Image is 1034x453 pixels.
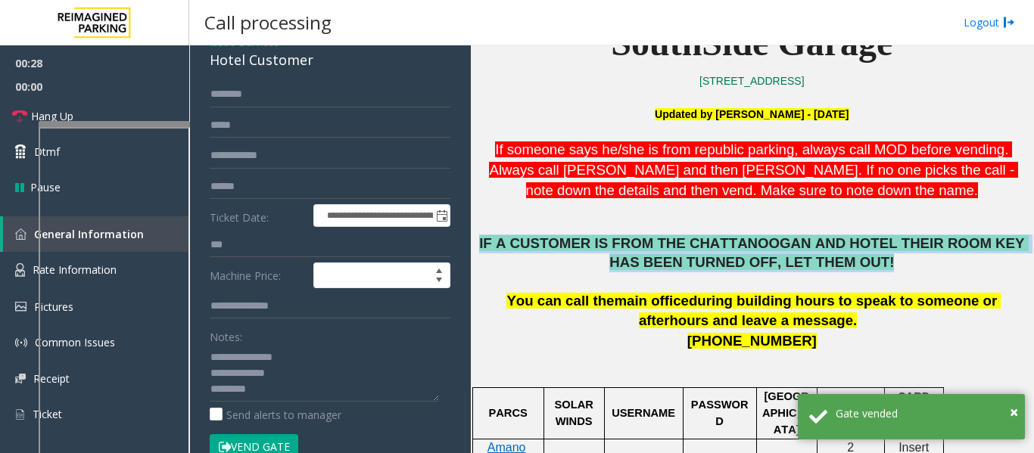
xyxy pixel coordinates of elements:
[691,399,749,427] span: PASSWORD
[197,4,339,41] h3: Call processing
[33,407,62,421] span: Ticket
[33,371,70,386] span: Receipt
[892,390,936,436] span: CARD INSERTION
[428,275,450,287] span: Decrease value
[639,293,1001,329] span: during building hours to speak to someone or afterhours and leave a message.
[30,179,61,195] span: Pause
[34,227,144,241] span: General Information
[836,405,1014,421] div: Gate vended
[34,299,73,314] span: Pictures
[15,302,26,312] img: 'icon'
[489,141,1018,197] span: . Always call [PERSON_NAME] and then [PERSON_NAME]. If no one picks the call - note down the deta...
[15,374,26,383] img: 'icon'
[206,262,310,288] label: Machine Price:
[699,75,804,87] a: [STREET_ADDRESS]
[1010,401,1018,424] button: Close
[15,337,27,349] img: 'icon'
[611,23,892,63] span: SouthSide Garage
[33,262,117,277] span: Rate Information
[35,335,115,349] span: Common Issues
[1003,14,1015,30] img: logout
[15,408,25,421] img: 'icon'
[15,263,25,277] img: 'icon'
[614,293,688,309] span: main office
[433,205,450,226] span: Toggle popup
[206,204,310,227] label: Ticket Date:
[210,407,341,423] label: Send alerts to manager
[964,14,1015,30] a: Logout
[479,235,1029,270] span: IF A CUSTOMER IS FROM THE CHATTANOOGAN AND HOTEL THEIR ROOM KEY HAS BEEN TURNED OFF, LET THEM OUT!
[3,216,189,252] a: General Information
[687,333,817,349] span: [PHONE_NUMBER]
[210,50,450,70] div: Hotel Customer
[235,35,279,49] span: -
[506,293,614,309] span: You can call the
[762,390,811,436] span: [GEOGRAPHIC_DATA]
[428,263,450,275] span: Increase value
[1010,402,1018,422] span: ×
[612,407,675,419] span: USERNAME
[495,141,1004,157] span: If someone says he/she is from republic parking, always call MOD before vending
[31,108,73,124] span: Hang Up
[655,108,849,120] font: Updated by [PERSON_NAME] - [DATE]
[210,324,242,345] label: Notes:
[555,399,596,427] span: SOLAR WINDS
[489,407,528,419] span: PARCS
[34,144,60,160] span: Dtmf
[15,228,26,240] img: 'icon'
